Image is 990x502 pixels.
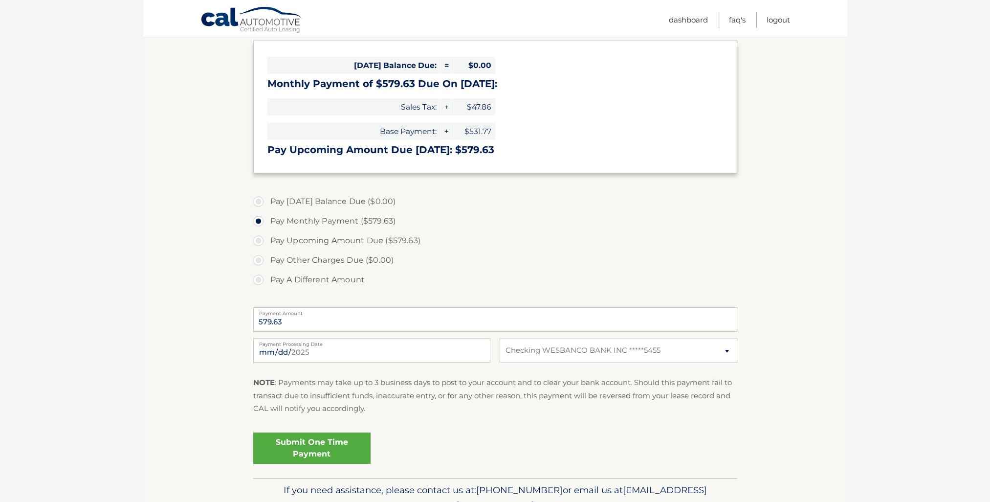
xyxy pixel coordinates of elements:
[253,307,737,315] label: Payment Amount
[267,57,440,74] span: [DATE] Balance Due:
[267,144,723,156] h3: Pay Upcoming Amount Due [DATE]: $579.63
[767,12,790,28] a: Logout
[253,211,737,231] label: Pay Monthly Payment ($579.63)
[669,12,708,28] a: Dashboard
[451,57,495,74] span: $0.00
[253,270,737,290] label: Pay A Different Amount
[253,338,490,346] label: Payment Processing Date
[253,251,737,270] label: Pay Other Charges Due ($0.00)
[441,123,451,140] span: +
[253,338,490,363] input: Payment Date
[253,231,737,251] label: Pay Upcoming Amount Due ($579.63)
[267,123,440,140] span: Base Payment:
[253,433,371,464] a: Submit One Time Payment
[476,484,563,496] span: [PHONE_NUMBER]
[253,307,737,332] input: Payment Amount
[253,192,737,211] label: Pay [DATE] Balance Due ($0.00)
[200,6,303,35] a: Cal Automotive
[253,378,275,387] strong: NOTE
[441,98,451,115] span: +
[267,98,440,115] span: Sales Tax:
[253,376,737,415] p: : Payments may take up to 3 business days to post to your account and to clear your bank account....
[267,78,723,90] h3: Monthly Payment of $579.63 Due On [DATE]:
[451,98,495,115] span: $47.86
[729,12,746,28] a: FAQ's
[451,123,495,140] span: $531.77
[441,57,451,74] span: =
